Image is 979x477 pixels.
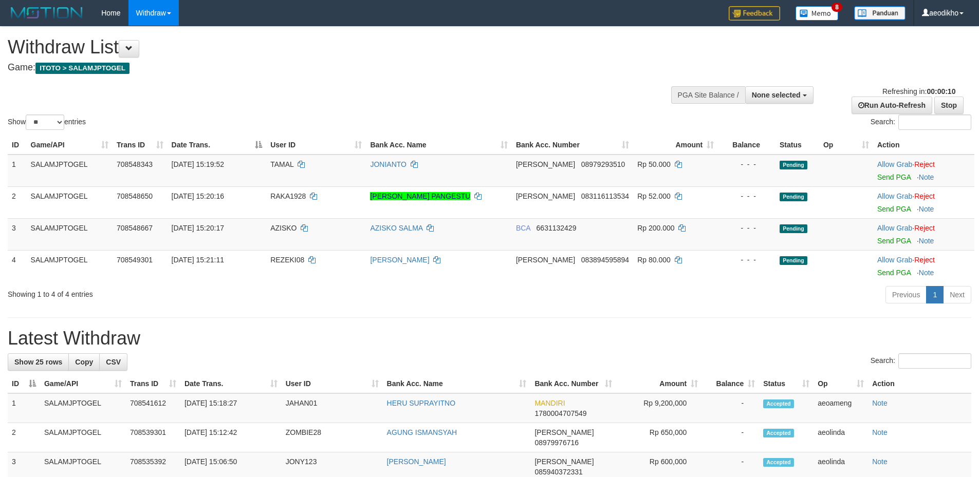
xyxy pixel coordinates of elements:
span: [DATE] 15:20:17 [172,224,224,232]
th: Bank Acc. Name: activate to sort column ascending [366,136,511,155]
img: panduan.png [854,6,906,20]
a: Send PGA [877,237,911,245]
td: - [702,423,759,452]
th: Balance: activate to sort column ascending [702,374,759,393]
td: 1 [8,155,27,187]
span: [PERSON_NAME] [516,160,575,168]
td: 2 [8,186,27,218]
div: - - - [722,255,771,265]
td: SALAMJPTOGEL [27,218,113,250]
th: Op: activate to sort column ascending [814,374,868,393]
th: Bank Acc. Number: activate to sort column ascending [512,136,633,155]
td: SALAMJPTOGEL [27,250,113,282]
span: RAKA1928 [270,192,306,200]
td: 1 [8,393,40,423]
span: Accepted [763,429,794,437]
td: SALAMJPTOGEL [27,155,113,187]
th: Trans ID: activate to sort column ascending [126,374,180,393]
th: Status: activate to sort column ascending [759,374,814,393]
span: [PERSON_NAME] [516,192,575,200]
td: SALAMJPTOGEL [27,186,113,218]
span: 708548667 [117,224,153,232]
a: Reject [914,224,935,232]
td: [DATE] 15:12:42 [180,423,282,452]
span: Copy 6631132429 to clipboard [537,224,577,232]
th: User ID: activate to sort column ascending [282,374,383,393]
span: CSV [106,358,121,366]
th: ID [8,136,27,155]
td: JAHAN01 [282,393,383,423]
td: 2 [8,423,40,452]
td: 4 [8,250,27,282]
div: - - - [722,223,771,233]
span: [DATE] 15:19:52 [172,160,224,168]
td: · [873,218,974,250]
td: aeoameng [814,393,868,423]
th: Balance [718,136,775,155]
label: Search: [871,353,971,369]
a: Note [872,399,888,407]
h1: Latest Withdraw [8,328,971,349]
th: Trans ID: activate to sort column ascending [113,136,168,155]
div: Showing 1 to 4 of 4 entries [8,285,400,299]
a: [PERSON_NAME] [387,457,446,466]
a: Send PGA [877,269,911,277]
td: · [873,250,974,282]
th: Game/API: activate to sort column ascending [40,374,126,393]
a: Reject [914,256,935,264]
span: · [877,256,914,264]
span: 708548343 [117,160,153,168]
th: Amount: activate to sort column ascending [633,136,718,155]
span: ITOTO > SALAMJPTOGEL [35,63,130,74]
span: Rp 50.000 [637,160,671,168]
a: CSV [99,353,127,371]
a: Note [919,205,934,213]
label: Show entries [8,115,86,130]
strong: 00:00:10 [927,87,955,96]
span: BCA [516,224,530,232]
a: Show 25 rows [8,353,69,371]
td: Rp 650,000 [616,423,702,452]
a: Send PGA [877,205,911,213]
span: Copy 08979293510 to clipboard [581,160,625,168]
input: Search: [898,353,971,369]
span: Refreshing in: [882,87,955,96]
span: Copy 083894595894 to clipboard [581,256,629,264]
span: Rp 80.000 [637,256,671,264]
th: ID: activate to sort column descending [8,374,40,393]
span: [PERSON_NAME] [534,457,594,466]
select: Showentries [26,115,64,130]
td: SALAMJPTOGEL [40,393,126,423]
span: [DATE] 15:21:11 [172,256,224,264]
span: Copy 085940372331 to clipboard [534,468,582,476]
button: None selected [745,86,814,104]
img: MOTION_logo.png [8,5,86,21]
label: Search: [871,115,971,130]
span: MANDIRI [534,399,565,407]
span: AZISKO [270,224,297,232]
span: [PERSON_NAME] [516,256,575,264]
span: · [877,192,914,200]
a: Reject [914,160,935,168]
span: TAMAL [270,160,293,168]
input: Search: [898,115,971,130]
span: Show 25 rows [14,358,62,366]
span: 708548650 [117,192,153,200]
a: AGUNG ISMANSYAH [387,428,457,436]
a: Previous [885,286,927,303]
th: Action [868,374,971,393]
span: Copy 083116113534 to clipboard [581,192,629,200]
span: Accepted [763,399,794,408]
span: Copy [75,358,93,366]
td: 3 [8,218,27,250]
a: 1 [926,286,944,303]
span: 8 [832,3,842,12]
span: Copy 1780004707549 to clipboard [534,409,586,417]
td: - [702,393,759,423]
span: Pending [780,224,807,233]
a: Allow Grab [877,160,912,168]
img: Button%20Memo.svg [796,6,839,21]
span: · [877,160,914,168]
span: Accepted [763,458,794,467]
a: Allow Grab [877,256,912,264]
